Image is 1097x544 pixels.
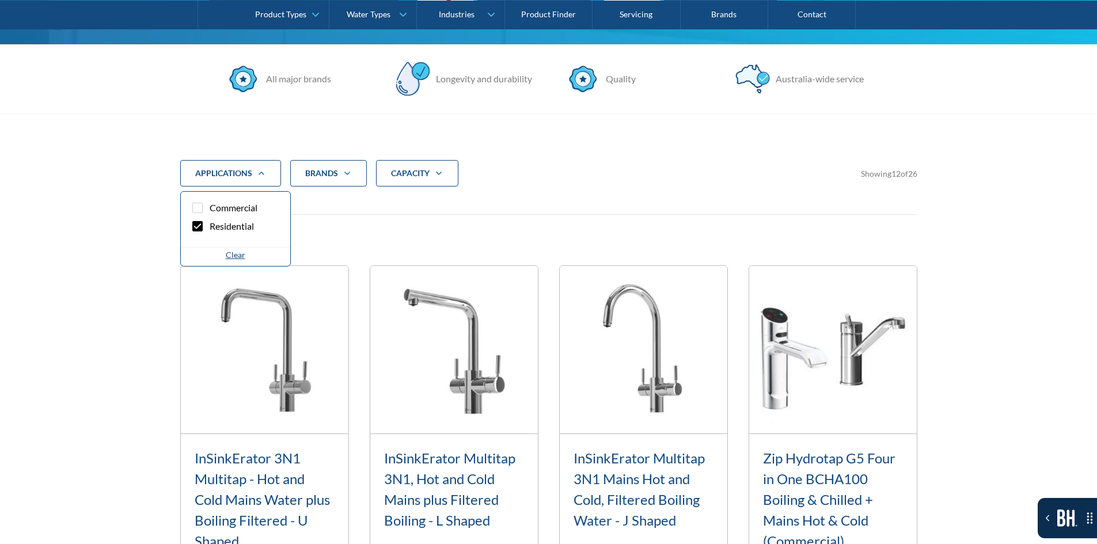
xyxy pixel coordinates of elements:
form: Filter 5 [180,160,917,205]
div: Quality [600,72,636,86]
div: Australia-wide service [770,72,864,86]
div: applications [180,160,281,187]
div: Water Types [347,9,390,19]
div: Brands [305,168,338,179]
strong: CAPACITY [391,168,430,178]
img: InSinkErator Multitap 3N1 Mains Hot and Cold, Filtered Boiling Water - J Shaped [560,266,727,433]
nav: applications [180,191,291,267]
div: Product Types [255,9,306,19]
span: 26 [908,169,917,178]
a: InSinkErator Multitap 3N1, Hot and Cold Mains plus Filtered Boiling - L Shaped [384,450,515,528]
div: Industries [439,9,475,19]
div: Showing of [861,168,917,180]
div: Brands [290,160,367,187]
span: 12 [891,169,901,178]
div: Longevity and durability [430,72,532,86]
span: Commercial [210,201,257,215]
a: InSinkErator Multitap 3N1 Mains Hot and Cold, Filtered Boiling Water - J Shaped [574,450,705,528]
div: CAPACITY [376,160,458,187]
img: Zip Hydrotap G5 Four in One BCHA100 Boiling & Chilled + Mains Hot & Cold (Commercial) [749,266,917,433]
div: applications [195,168,252,179]
img: InSinkErator 3N1 Multitap - Hot and Cold Mains Water plus Boiling Filtered - U Shaped [181,266,348,433]
div: All major brands [260,72,331,86]
img: InSinkErator Multitap 3N1, Hot and Cold Mains plus Filtered Boiling - L Shaped [370,266,538,433]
